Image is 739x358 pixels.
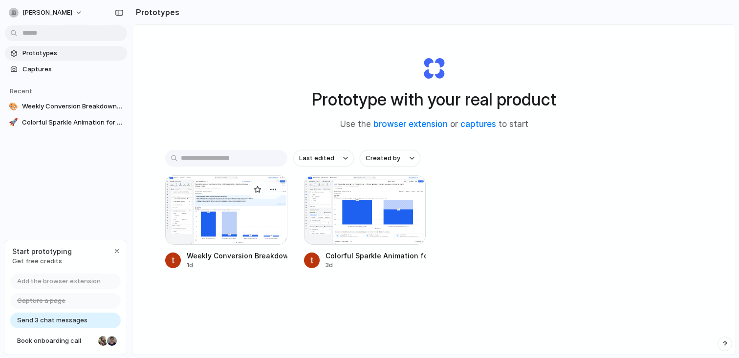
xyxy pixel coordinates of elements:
a: browser extension [373,119,448,129]
span: Get free credits [12,256,72,266]
span: Send 3 chat messages [17,316,87,325]
div: 🚀 [9,118,18,127]
a: Colorful Sparkle Animation for "Analyze with AI" ButtonColorful Sparkle Animation for "Analyze wi... [304,175,426,270]
span: Book onboarding call [17,336,94,346]
a: captures [460,119,496,129]
div: Colorful Sparkle Animation for "Analyze with AI" Button [326,251,426,261]
a: 🎨Weekly Conversion Breakdown: Summary Box Addition [5,99,127,114]
span: Last edited [299,153,334,163]
span: Prototypes [22,48,123,58]
a: Book onboarding call [10,333,121,349]
span: Use the or to start [340,118,528,131]
h1: Prototype with your real product [312,86,556,112]
span: Weekly Conversion Breakdown: Summary Box Addition [22,102,123,111]
button: Last edited [293,150,354,167]
div: 🎨 [9,102,18,111]
h2: Prototypes [132,6,179,18]
span: Created by [366,153,400,163]
div: Weekly Conversion Breakdown: Summary Box Addition [187,251,287,261]
span: Recent [10,87,32,95]
a: 🚀Colorful Sparkle Animation for "Analyze with AI" Button [5,115,127,130]
a: Weekly Conversion Breakdown: Summary Box AdditionWeekly Conversion Breakdown: Summary Box Addition1d [165,175,287,270]
span: Start prototyping [12,246,72,256]
div: Nicole Kubica [97,335,109,347]
span: [PERSON_NAME] [22,8,72,18]
span: Add the browser extension [17,276,101,286]
a: Prototypes [5,46,127,61]
div: 1d [187,261,287,270]
span: Colorful Sparkle Animation for "Analyze with AI" Button [22,118,123,127]
button: [PERSON_NAME] [5,5,87,21]
a: Captures [5,62,127,77]
span: Capture a page [17,296,65,306]
div: Christian Iacullo [106,335,118,347]
button: Created by [360,150,420,167]
span: Captures [22,64,123,74]
div: 3d [326,261,426,270]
